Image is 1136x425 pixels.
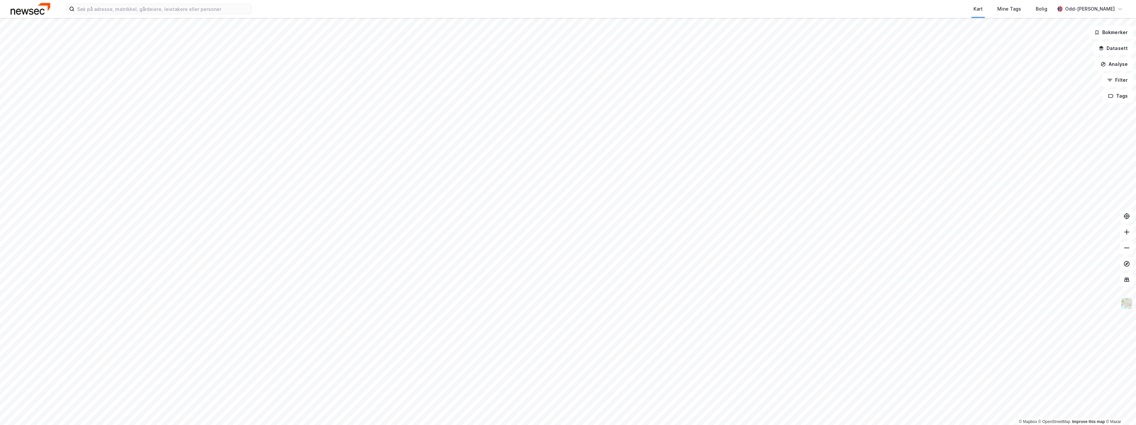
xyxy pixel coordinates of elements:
[1072,419,1105,424] a: Improve this map
[1095,58,1133,71] button: Analyse
[1019,419,1037,424] a: Mapbox
[1093,42,1133,55] button: Datasett
[1089,26,1133,39] button: Bokmerker
[74,4,251,14] input: Søk på adresse, matrikkel, gårdeiere, leietakere eller personer
[11,3,50,15] img: newsec-logo.f6e21ccffca1b3a03d2d.png
[1103,393,1136,425] iframe: Chat Widget
[973,5,983,13] div: Kart
[1038,419,1070,424] a: OpenStreetMap
[1102,73,1133,87] button: Filter
[1065,5,1115,13] div: Odd-[PERSON_NAME]
[1036,5,1047,13] div: Bolig
[997,5,1021,13] div: Mine Tags
[1103,393,1136,425] div: Kontrollprogram for chat
[1103,89,1133,103] button: Tags
[1120,297,1133,310] img: Z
